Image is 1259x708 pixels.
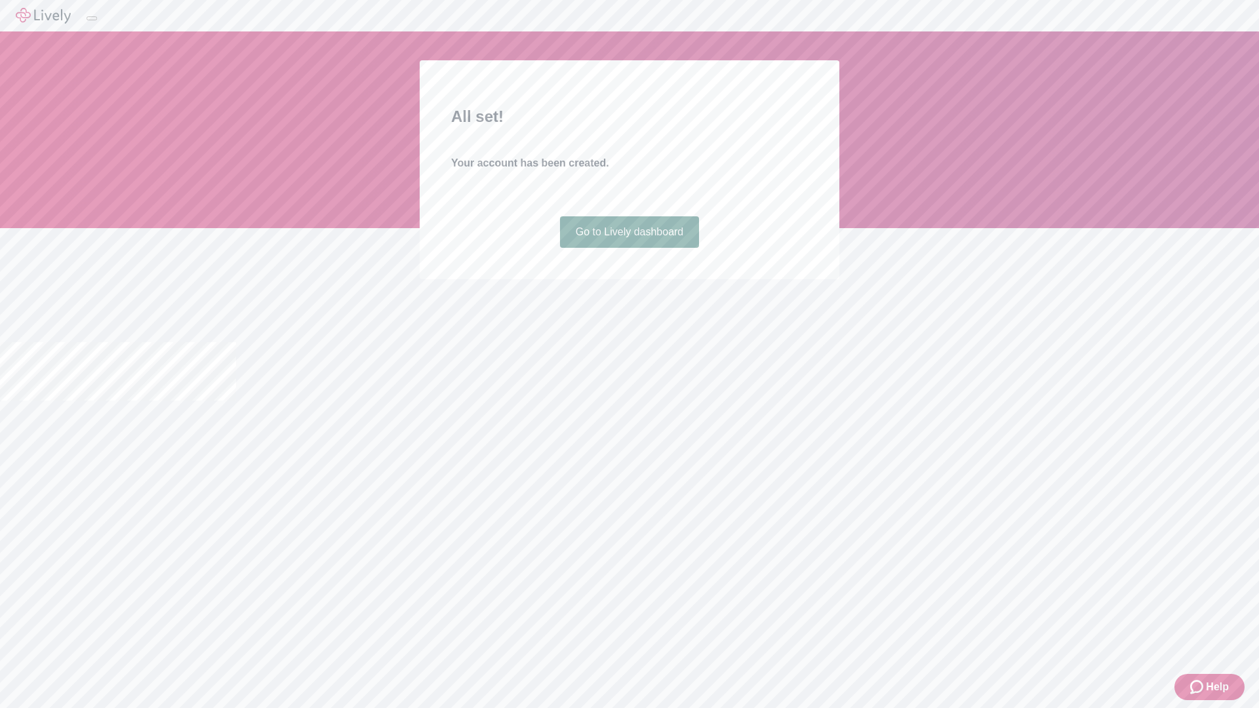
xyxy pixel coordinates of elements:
[1190,679,1206,695] svg: Zendesk support icon
[1174,674,1245,700] button: Zendesk support iconHelp
[451,155,808,171] h4: Your account has been created.
[451,105,808,128] h2: All set!
[1206,679,1229,695] span: Help
[87,16,97,20] button: Log out
[560,216,700,248] a: Go to Lively dashboard
[16,8,71,24] img: Lively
